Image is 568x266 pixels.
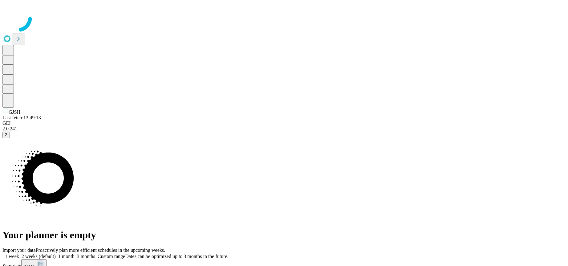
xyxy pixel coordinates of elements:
span: Custom range [98,254,125,259]
span: GJSH [9,109,20,115]
h1: Your planner is empty [2,229,566,241]
span: 1 month [58,254,75,259]
span: Z [5,133,7,137]
span: Proactively plan more efficient schedules in the upcoming weeks. [36,248,165,253]
span: Import your data [2,248,36,253]
span: 1 week [5,254,19,259]
span: 2 weeks (default) [22,254,56,259]
span: Dates can be optimized up to 3 months in the future. [125,254,228,259]
button: Z [2,132,10,138]
span: Last fetch: 13:49:13 [2,115,41,120]
div: 2.0.241 [2,126,566,132]
div: GEI [2,121,566,126]
span: 3 months [77,254,95,259]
